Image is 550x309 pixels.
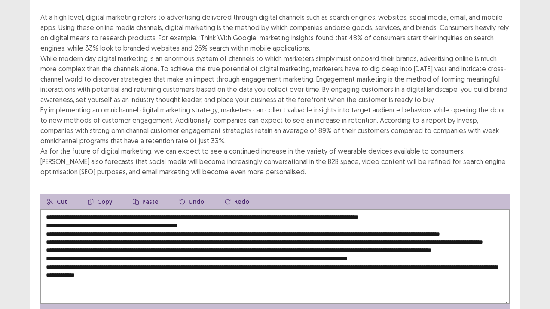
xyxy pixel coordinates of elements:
[218,194,256,209] button: Redo
[81,194,119,209] button: Copy
[172,194,211,209] button: Undo
[126,194,165,209] button: Paste
[40,12,510,177] div: At a high level, digital marketing refers to advertising delivered through digital channels such ...
[40,194,74,209] button: Cut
